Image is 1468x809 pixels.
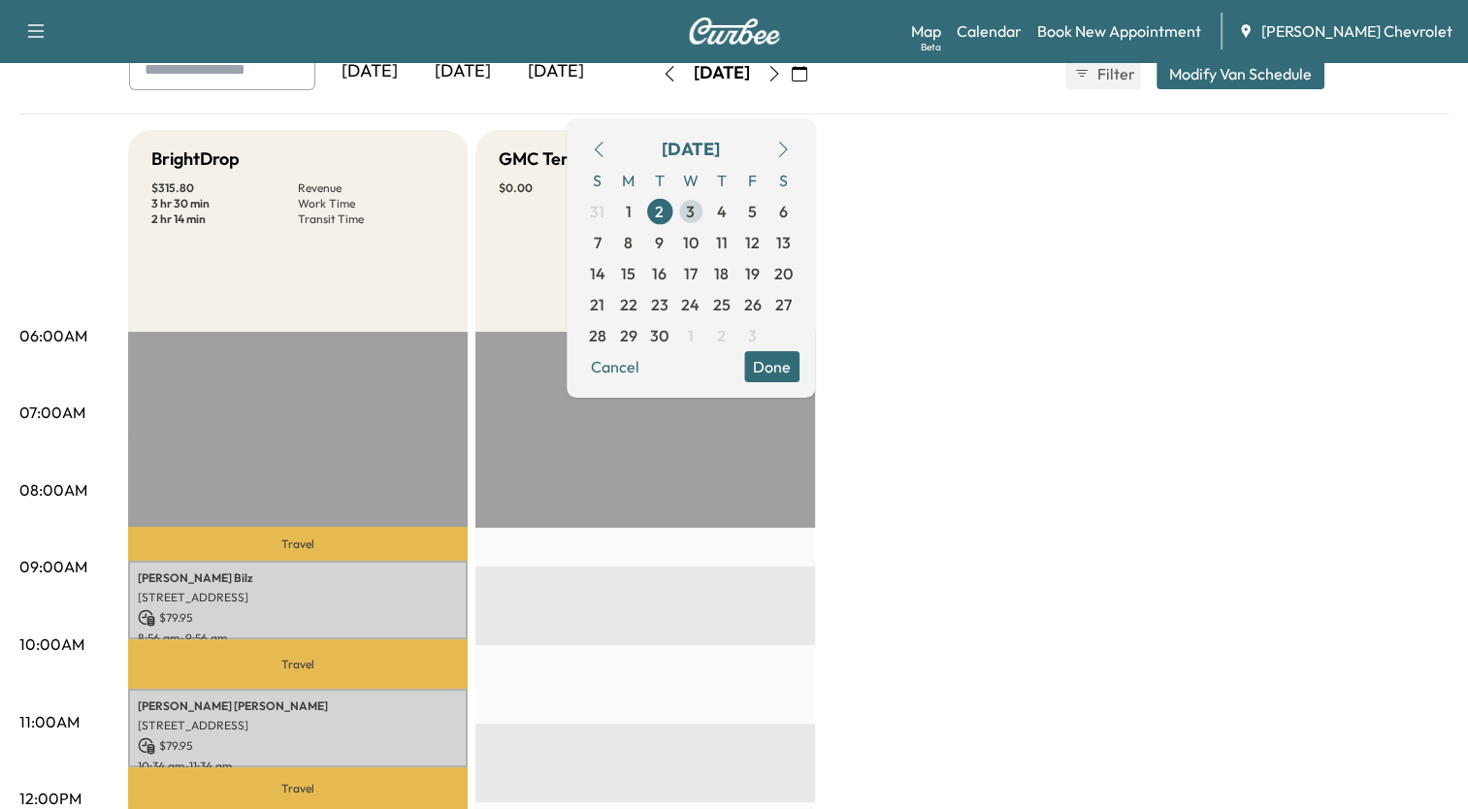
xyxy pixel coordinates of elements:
[151,146,240,173] h5: BrightDrop
[19,555,87,578] p: 09:00AM
[748,324,757,347] span: 3
[138,631,458,646] p: 8:56 am - 9:56 am
[1157,58,1324,89] button: Modify Van Schedule
[957,19,1022,43] a: Calendar
[582,165,613,196] span: S
[499,180,645,196] p: $ 0.00
[744,293,762,316] span: 26
[298,196,444,211] p: Work Time
[582,351,648,382] button: Cancel
[717,324,726,347] span: 2
[621,262,636,285] span: 15
[768,165,799,196] span: S
[620,324,637,347] span: 29
[323,49,416,94] div: [DATE]
[626,200,632,223] span: 1
[624,231,633,254] span: 8
[748,200,757,223] span: 5
[779,200,788,223] span: 6
[1261,19,1452,43] span: [PERSON_NAME] Chevrolet
[775,293,792,316] span: 27
[706,165,737,196] span: T
[613,165,644,196] span: M
[128,767,468,809] p: Travel
[128,639,468,689] p: Travel
[644,165,675,196] span: T
[737,165,768,196] span: F
[714,262,729,285] span: 18
[151,196,298,211] p: 3 hr 30 min
[590,293,604,316] span: 21
[138,718,458,733] p: [STREET_ADDRESS]
[662,136,720,163] div: [DATE]
[675,165,706,196] span: W
[19,324,87,347] p: 06:00AM
[128,527,468,561] p: Travel
[745,231,760,254] span: 12
[298,211,444,227] p: Transit Time
[509,49,603,94] div: [DATE]
[716,231,728,254] span: 11
[650,324,669,347] span: 30
[19,632,84,656] p: 10:00AM
[416,49,509,94] div: [DATE]
[1097,62,1132,85] span: Filter
[590,262,605,285] span: 14
[590,200,604,223] span: 31
[1037,19,1201,43] a: Book New Appointment
[745,262,760,285] span: 19
[921,40,941,54] div: Beta
[744,351,799,382] button: Done
[151,211,298,227] p: 2 hr 14 min
[138,609,458,627] p: $ 79.95
[688,17,781,45] img: Curbee Logo
[681,293,700,316] span: 24
[138,759,458,774] p: 10:34 am - 11:34 am
[620,293,637,316] span: 22
[655,200,664,223] span: 2
[151,180,298,196] p: $ 315.80
[684,262,698,285] span: 17
[138,590,458,605] p: [STREET_ADDRESS]
[1065,58,1141,89] button: Filter
[138,737,458,755] p: $ 79.95
[717,200,727,223] span: 4
[499,146,600,173] h5: GMC Terrain
[589,324,606,347] span: 28
[688,324,694,347] span: 1
[774,262,793,285] span: 20
[138,698,458,714] p: [PERSON_NAME] [PERSON_NAME]
[911,19,941,43] a: MapBeta
[694,61,750,85] div: [DATE]
[776,231,791,254] span: 13
[594,231,602,254] span: 7
[651,293,669,316] span: 23
[19,710,80,733] p: 11:00AM
[683,231,699,254] span: 10
[686,200,695,223] span: 3
[655,231,664,254] span: 9
[138,570,458,586] p: [PERSON_NAME] Bilz
[713,293,731,316] span: 25
[652,262,667,285] span: 16
[298,180,444,196] p: Revenue
[19,401,85,424] p: 07:00AM
[19,478,87,502] p: 08:00AM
